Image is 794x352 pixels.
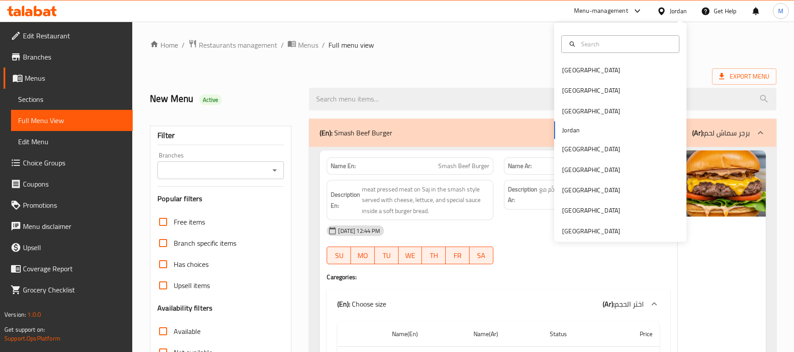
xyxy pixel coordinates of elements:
a: Restaurants management [188,39,277,51]
div: [GEOGRAPHIC_DATA] [562,65,620,75]
strong: Description Ar: [508,184,537,206]
span: Promotions [23,200,126,210]
a: Sections [11,89,133,110]
div: (En): Smash Beef Burger(Ar):برجر سماش لحم [309,119,776,147]
div: Active [199,94,222,105]
span: Free items [174,217,205,227]
input: Search [578,39,674,49]
p: Smash Beef Burger [320,127,392,138]
button: TU [375,247,399,264]
span: Grocery Checklist [23,285,126,295]
div: [GEOGRAPHIC_DATA] [562,144,620,154]
span: WE [402,249,419,262]
span: Coverage Report [23,263,126,274]
a: Coupons [4,173,133,195]
div: Menu-management [574,6,628,16]
span: Sections [18,94,126,105]
span: Available [174,326,201,337]
strong: Name En: [331,161,356,171]
a: Support.OpsPlatform [4,333,60,344]
div: [GEOGRAPHIC_DATA] [562,165,620,175]
span: Upsell items [174,280,210,291]
span: TU [378,249,395,262]
button: Open [268,164,281,176]
button: SU [327,247,351,264]
a: Menus [4,67,133,89]
span: Full menu view [328,40,374,50]
a: Choice Groups [4,152,133,173]
th: Status [543,322,612,347]
span: Has choices [174,259,209,270]
div: [GEOGRAPHIC_DATA] [562,185,620,195]
span: Edit Restaurant [23,30,126,41]
a: Grocery Checklist [4,279,133,300]
button: TH [422,247,446,264]
a: Menus [287,39,318,51]
span: Menu disclaimer [23,221,126,232]
a: Coverage Report [4,258,133,279]
span: FR [449,249,466,262]
li: / [182,40,185,50]
span: SU [331,249,347,262]
span: Branches [23,52,126,62]
th: Name(En) [385,322,466,347]
div: Jordan [670,6,687,16]
b: (Ar): [603,297,615,311]
span: Export Menu [719,71,769,82]
span: meat pressed meat on Saj in the smash style served with cheese, lettuce, and special sauce inside... [362,184,489,217]
span: Menus [298,40,318,50]
a: Full Menu View [11,110,133,131]
h4: Caregories: [327,273,670,281]
img: %D8%A8%D8%B1%D8%AC%D8%B1_%D9%84%D8%AD%D9%85_%D8%B3%D9%85%D8%A7%D8%B4638910685485177654.jpg [678,150,766,217]
p: Choose size [337,299,386,309]
a: Promotions [4,195,133,216]
a: Upsell [4,237,133,258]
h3: Popular filters [157,194,284,204]
p: برجر سماش لحم [692,127,750,138]
a: Home [150,40,178,50]
span: Get support on: [4,324,45,335]
strong: Description En: [331,189,360,211]
span: Active [199,96,222,104]
span: اختر الحجم [615,297,644,311]
span: MO [354,249,371,262]
div: (En): Choose size(Ar):اختر الحجم [327,290,670,318]
span: Version: [4,309,26,320]
span: TH [425,249,442,262]
span: Choice Groups [23,157,126,168]
button: WE [399,247,422,264]
span: Coupons [23,179,126,189]
div: Filter [157,126,284,145]
span: Branch specific items [174,238,236,248]
span: لحم مضغوط على الصاج بطريقة السماش، يُقدَّم مع جبنة، خس، صوص خاص داخل خبز برجر طري [539,184,666,206]
span: Export Menu [712,68,776,85]
th: Name(Ar) [466,322,543,347]
b: (En): [320,126,332,139]
span: Upsell [23,242,126,253]
div: [GEOGRAPHIC_DATA] [562,226,620,236]
a: Menu disclaimer [4,216,133,237]
button: MO [351,247,375,264]
strong: Name Ar: [508,161,532,171]
span: Full Menu View [18,115,126,126]
b: (Ar): [692,126,704,139]
span: 1.0.0 [27,309,41,320]
div: [GEOGRAPHIC_DATA] [562,106,620,116]
button: FR [446,247,470,264]
h2: New Menu [150,92,298,105]
b: (En): [337,297,350,311]
a: Branches [4,46,133,67]
span: [DATE] 12:44 PM [335,227,384,235]
a: Edit Restaurant [4,25,133,46]
span: Edit Menu [18,136,126,147]
span: M [778,6,783,16]
h3: Availability filters [157,303,212,313]
input: search [309,88,776,110]
li: / [281,40,284,50]
span: Smash Beef Burger [438,161,489,171]
div: [GEOGRAPHIC_DATA] [562,86,620,95]
button: SA [470,247,493,264]
span: Restaurants management [199,40,277,50]
nav: breadcrumb [150,39,776,51]
span: Menus [25,73,126,83]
